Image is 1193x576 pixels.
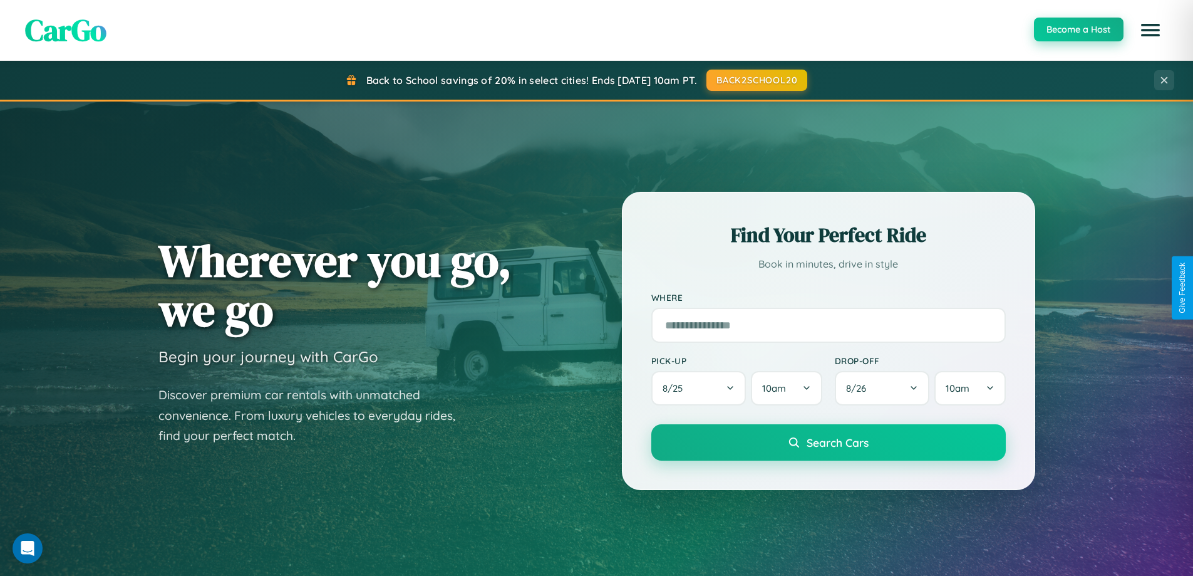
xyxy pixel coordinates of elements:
p: Book in minutes, drive in style [651,255,1006,273]
h2: Find Your Perfect Ride [651,221,1006,249]
button: 10am [934,371,1005,406]
label: Where [651,292,1006,303]
button: 8/26 [835,371,930,406]
span: CarGo [25,9,106,51]
button: Open menu [1133,13,1168,48]
h3: Begin your journey with CarGo [158,347,378,366]
h1: Wherever you go, we go [158,236,512,335]
span: 8 / 25 [663,382,689,394]
span: Search Cars [807,436,869,449]
button: BACK2SCHOOL20 [706,70,807,91]
button: 10am [751,371,822,406]
p: Discover premium car rentals with unmatched convenience. From luxury vehicles to everyday rides, ... [158,385,472,446]
button: 8/25 [651,371,746,406]
span: 10am [946,382,969,394]
span: 10am [762,382,786,394]
span: 8 / 26 [846,382,872,394]
div: Open Intercom Messenger [13,533,43,563]
label: Drop-off [835,355,1006,366]
button: Become a Host [1034,18,1123,41]
button: Search Cars [651,424,1006,461]
div: Give Feedback [1178,263,1187,313]
span: Back to School savings of 20% in select cities! Ends [DATE] 10am PT. [366,74,697,86]
label: Pick-up [651,355,822,366]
